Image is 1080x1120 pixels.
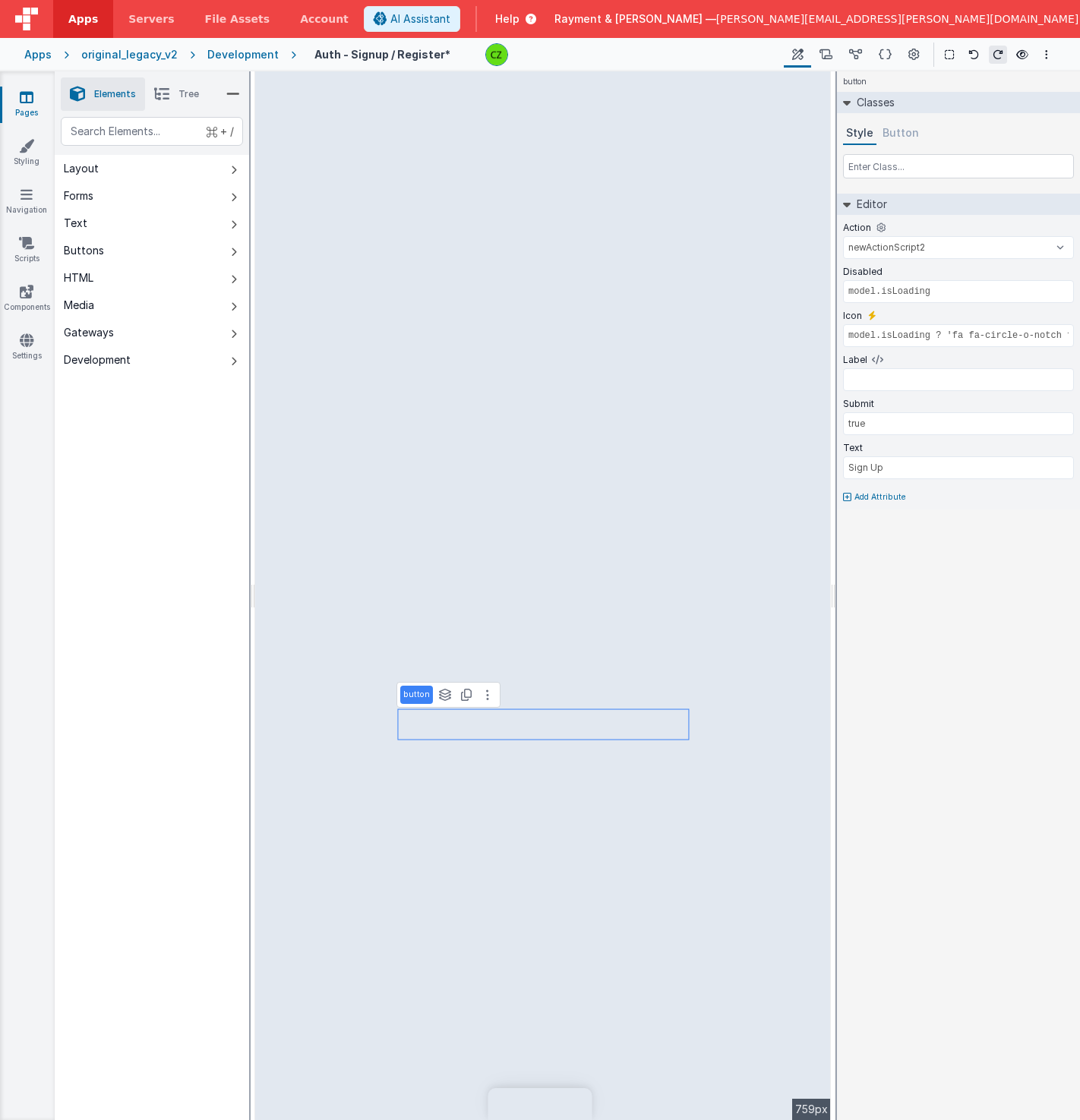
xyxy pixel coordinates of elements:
[64,243,104,258] div: Buttons
[486,44,507,65] img: b4a104e37d07c2bfba7c0e0e4a273d04
[843,310,862,322] label: Icon
[843,222,871,234] label: Action
[843,154,1074,178] input: Enter Class...
[851,194,887,215] h2: Editor
[64,352,131,368] div: Development
[55,182,249,210] button: Forms
[55,155,249,182] button: Layout
[68,11,98,27] span: Apps
[488,1088,592,1120] iframe: Marker.io feedback button
[94,88,136,100] span: Elements
[55,237,249,264] button: Buttons
[64,161,99,176] div: Layout
[843,122,876,145] button: Style
[61,117,243,146] input: Search Elements...
[495,11,519,27] span: Help
[851,92,895,113] h2: Classes
[55,292,249,319] button: Media
[879,122,922,145] button: Button
[843,442,863,454] label: Text
[81,47,178,62] div: original_legacy_v2
[314,49,450,60] h4: Auth - Signup / Register
[364,6,460,32] button: AI Assistant
[843,491,1074,503] button: Add Attribute
[64,270,93,286] div: HTML
[24,47,52,62] div: Apps
[128,11,174,27] span: Servers
[64,188,93,203] div: Forms
[837,71,873,92] h4: button
[64,216,87,231] div: Text
[55,264,249,292] button: HTML
[843,266,883,278] label: Disabled
[854,491,906,503] p: Add Attribute
[716,11,1078,27] span: [PERSON_NAME][EMAIL_ADDRESS][PERSON_NAME][DOMAIN_NAME]
[792,1099,831,1120] div: 759px
[64,325,114,340] div: Gateways
[55,346,249,374] button: Development
[55,210,249,237] button: Text
[207,117,234,146] span: + /
[205,11,270,27] span: File Assets
[843,398,874,410] label: Submit
[554,11,716,27] span: Rayment & [PERSON_NAME] —
[178,88,199,100] span: Tree
[255,71,831,1120] div: -->
[64,298,94,313] div: Media
[390,11,450,27] span: AI Assistant
[1037,46,1056,64] button: Options
[55,319,249,346] button: Gateways
[403,689,430,701] p: button
[207,47,279,62] div: Development
[843,354,867,366] label: Label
